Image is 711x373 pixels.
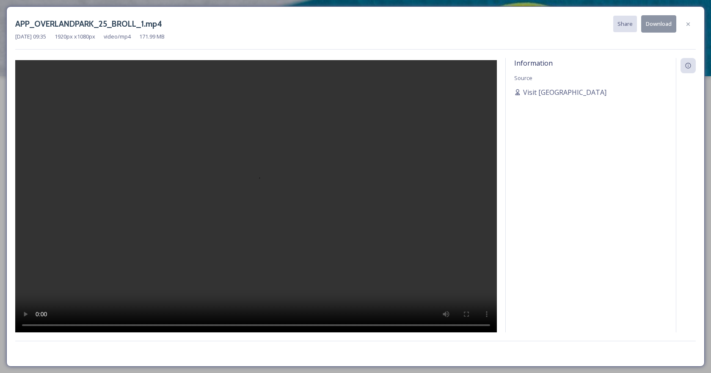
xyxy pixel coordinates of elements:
span: video/mp4 [104,33,131,41]
span: [DATE] 09:35 [15,33,46,41]
span: Visit [GEOGRAPHIC_DATA] [523,87,606,97]
button: Download [641,15,676,33]
span: 1920 px x 1080 px [55,33,95,41]
span: Source [514,74,532,82]
span: Information [514,58,553,68]
button: Share [613,16,637,32]
span: 171.99 MB [139,33,165,41]
h3: APP_OVERLANDPARK_25_BROLL_1.mp4 [15,18,162,30]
